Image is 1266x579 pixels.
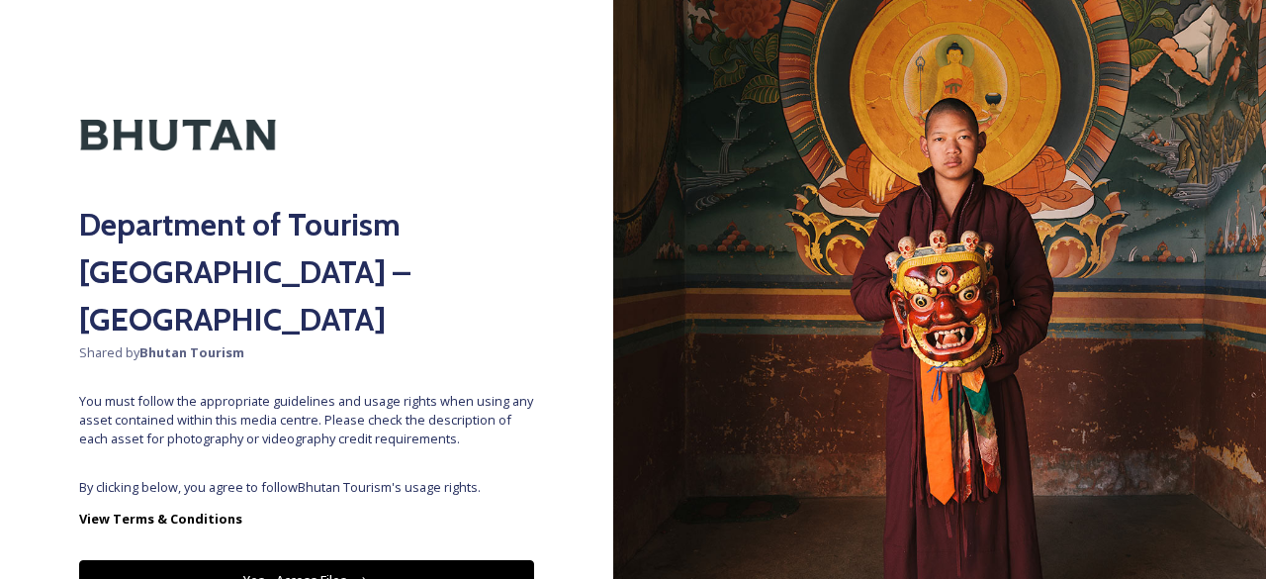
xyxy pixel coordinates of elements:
[79,201,534,343] h2: Department of Tourism [GEOGRAPHIC_DATA] – [GEOGRAPHIC_DATA]
[79,79,277,191] img: Kingdom-of-Bhutan-Logo.png
[79,478,534,497] span: By clicking below, you agree to follow Bhutan Tourism 's usage rights.
[79,392,534,449] span: You must follow the appropriate guidelines and usage rights when using any asset contained within...
[79,510,242,528] strong: View Terms & Conditions
[139,343,244,361] strong: Bhutan Tourism
[79,507,534,531] a: View Terms & Conditions
[79,343,534,362] span: Shared by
